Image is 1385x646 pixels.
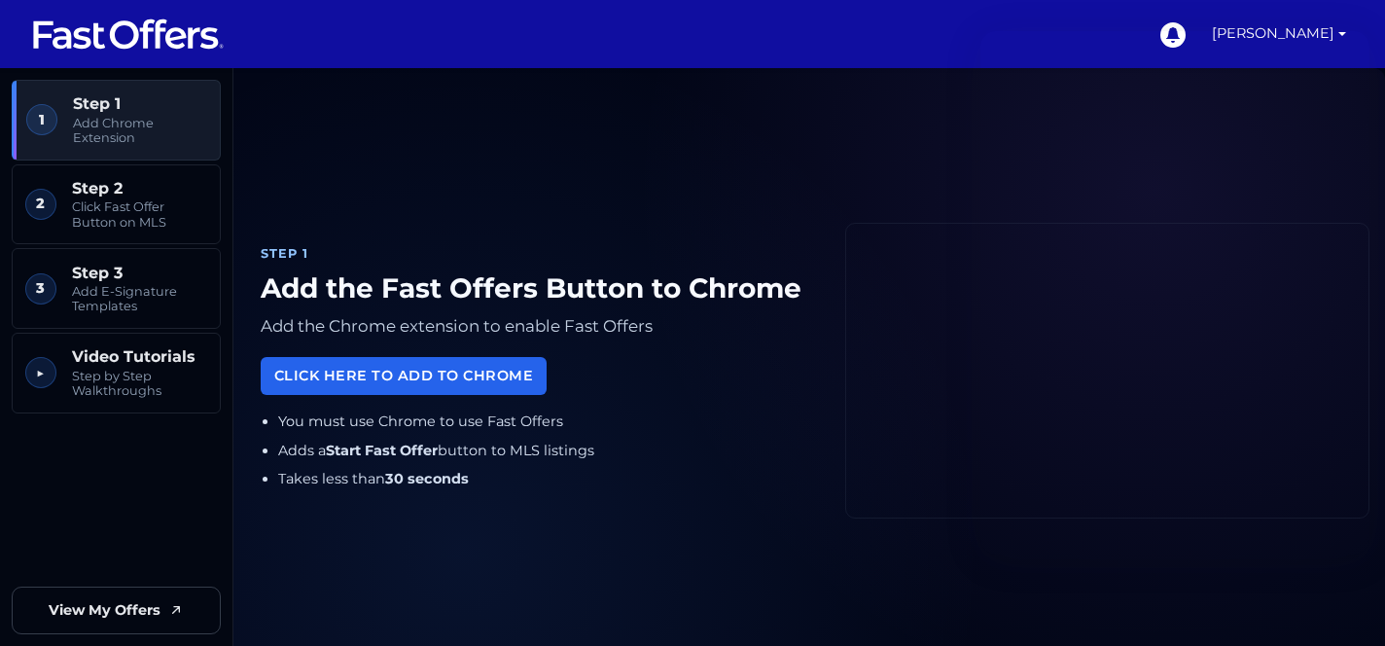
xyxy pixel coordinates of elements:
[26,104,57,135] span: 1
[278,440,814,462] li: Adds a button to MLS listings
[72,199,207,230] span: Click Fast Offer Button on MLS
[846,224,1368,517] iframe: Fast Offers Chrome Extension
[278,411,814,433] li: You must use Chrome to use Fast Offers
[49,599,160,622] span: View My Offers
[72,347,207,366] span: Video Tutorials
[72,369,207,399] span: Step by Step Walkthroughs
[1311,570,1369,628] iframe: Customerly Messenger Launcher
[326,442,438,459] strong: Start Fast Offer
[72,284,207,314] span: Add E-Signature Templates
[25,273,56,305] span: 3
[261,272,814,305] h1: Add the Fast Offers Button to Chrome
[73,116,207,146] span: Add Chrome Extension
[12,333,221,413] a: ▶︎ Video Tutorials Step by Step Walkthroughs
[12,587,221,634] a: View My Offers
[12,80,221,161] a: 1 Step 1 Add Chrome Extension
[261,244,814,264] div: Step 1
[385,470,469,487] strong: 30 seconds
[72,264,207,282] span: Step 3
[12,248,221,329] a: 3 Step 3 Add E-Signature Templates
[25,189,56,220] span: 2
[25,357,56,388] span: ▶︎
[72,179,207,197] span: Step 2
[12,164,221,245] a: 2 Step 2 Click Fast Offer Button on MLS
[73,94,207,113] span: Step 1
[278,468,814,490] li: Takes less than
[980,31,1369,555] iframe: Customerly Messenger
[261,357,547,395] a: Click Here to Add to Chrome
[261,312,814,341] p: Add the Chrome extension to enable Fast Offers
